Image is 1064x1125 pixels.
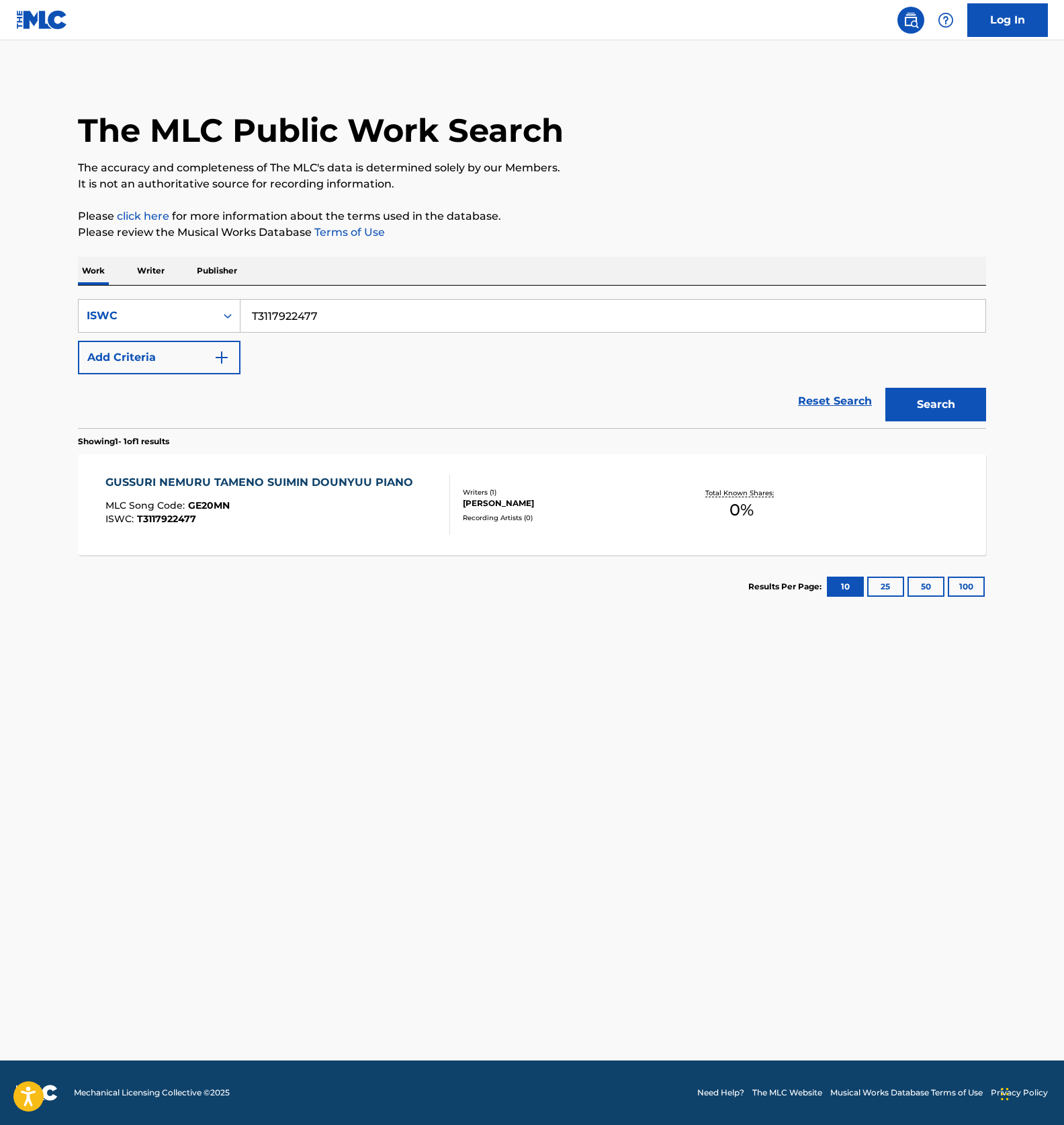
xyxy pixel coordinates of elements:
[903,12,919,28] img: search
[78,110,564,151] h1: The MLC Public Work Search
[1001,1074,1009,1114] div: Drag
[791,386,879,416] a: Reset Search
[133,257,169,285] p: Writer
[105,499,188,511] span: MLC Song Code :
[78,176,986,192] p: It is not an authoritative source for recording information.
[188,499,230,511] span: GE20MN
[938,12,954,28] img: help
[885,388,986,421] button: Search
[729,498,754,522] span: 0 %
[78,224,986,241] p: Please review the Musical Works Database
[78,341,240,374] button: Add Criteria
[78,257,109,285] p: Work
[78,454,986,555] a: GUSSURI NEMURU TAMENO SUIMIN DOUNYUU PIANOMLC Song Code:GE20MNISWC:T3117922477Writers (1)[PERSON_...
[948,577,985,597] button: 100
[105,513,137,525] span: ISWC :
[74,1087,230,1099] span: Mechanical Licensing Collective © 2025
[105,474,420,491] div: GUSSURI NEMURU TAMENO SUIMIN DOUNYUU PIANO
[78,435,169,448] p: Showing 1 - 1 of 1 results
[705,488,777,498] p: Total Known Shares:
[312,226,385,239] a: Terms of Use
[16,10,68,30] img: MLC Logo
[463,513,666,523] div: Recording Artists ( 0 )
[997,1060,1064,1125] iframe: Chat Widget
[78,299,986,428] form: Search Form
[967,3,1048,37] a: Log In
[897,7,924,34] a: Public Search
[748,581,825,593] p: Results Per Page:
[932,7,959,34] div: Help
[193,257,241,285] p: Publisher
[827,577,864,597] button: 10
[907,577,944,597] button: 50
[867,577,904,597] button: 25
[78,160,986,176] p: The accuracy and completeness of The MLC's data is determined solely by our Members.
[214,349,230,366] img: 9d2ae6d4665cec9f34b9.svg
[463,497,666,509] div: [PERSON_NAME]
[697,1087,744,1099] a: Need Help?
[16,1085,58,1101] img: logo
[830,1087,983,1099] a: Musical Works Database Terms of Use
[137,513,196,525] span: T3117922477
[87,308,208,324] div: ISWC
[991,1087,1048,1099] a: Privacy Policy
[78,208,986,224] p: Please for more information about the terms used in the database.
[117,210,169,222] a: click here
[463,487,666,497] div: Writers ( 1 )
[752,1087,822,1099] a: The MLC Website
